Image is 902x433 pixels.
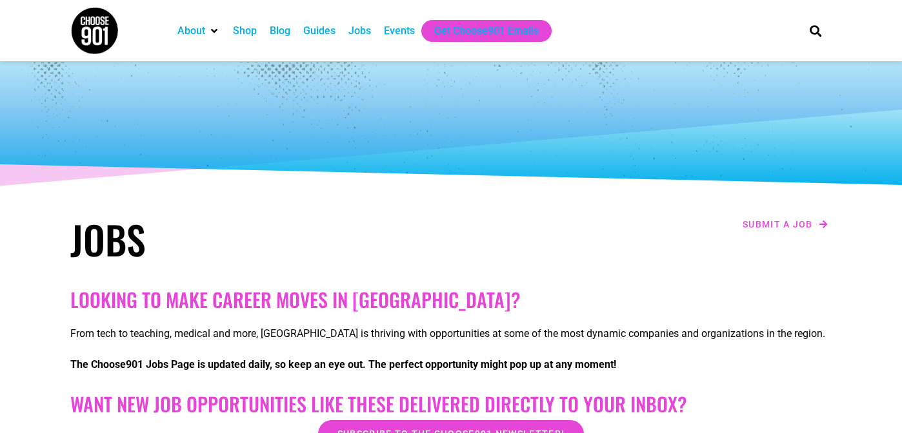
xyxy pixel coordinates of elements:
[177,23,205,39] a: About
[434,23,539,39] a: Get Choose901 Emails
[233,23,257,39] a: Shop
[303,23,336,39] a: Guides
[70,288,832,311] h2: Looking to make career moves in [GEOGRAPHIC_DATA]?
[743,220,813,229] span: Submit a job
[739,216,832,233] a: Submit a job
[805,20,827,41] div: Search
[270,23,290,39] a: Blog
[171,20,226,42] div: About
[70,326,832,342] p: From tech to teaching, medical and more, [GEOGRAPHIC_DATA] is thriving with opportunities at some...
[171,20,788,42] nav: Main nav
[70,392,832,416] h2: Want New Job Opportunities like these Delivered Directly to your Inbox?
[384,23,415,39] a: Events
[70,358,616,370] strong: The Choose901 Jobs Page is updated daily, so keep an eye out. The perfect opportunity might pop u...
[348,23,371,39] a: Jobs
[70,216,445,262] h1: Jobs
